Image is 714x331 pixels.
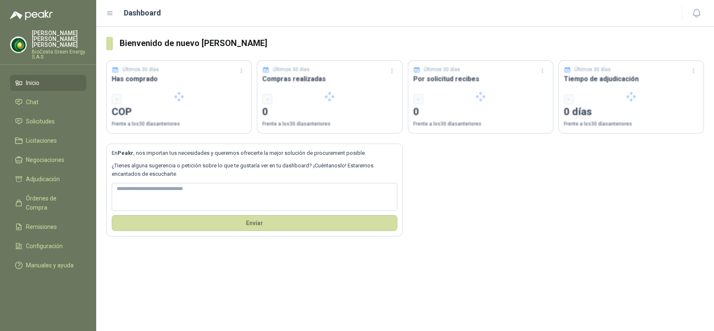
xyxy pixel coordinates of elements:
span: Remisiones [26,222,57,231]
a: Negociaciones [10,152,86,168]
span: Negociaciones [26,155,64,164]
a: Chat [10,94,86,110]
p: [PERSON_NAME] [PERSON_NAME] [PERSON_NAME] [32,30,86,48]
button: Envíar [112,215,397,231]
span: Manuales y ayuda [26,261,74,270]
a: Adjudicación [10,171,86,187]
a: Remisiones [10,219,86,235]
span: Solicitudes [26,117,55,126]
a: Manuales y ayuda [10,257,86,273]
a: Inicio [10,75,86,91]
a: Configuración [10,238,86,254]
span: Adjudicación [26,174,60,184]
h1: Dashboard [124,7,161,19]
a: Licitaciones [10,133,86,149]
img: Company Logo [10,37,26,53]
span: Órdenes de Compra [26,194,78,212]
span: Inicio [26,78,39,87]
img: Logo peakr [10,10,53,20]
p: ¿Tienes alguna sugerencia o petición sobre lo que te gustaría ver en tu dashboard? ¡Cuéntanoslo! ... [112,162,397,179]
span: Chat [26,98,38,107]
span: Configuración [26,241,63,251]
h3: Bienvenido de nuevo [PERSON_NAME] [120,37,704,50]
p: BioCosta Green Energy S.A.S [32,49,86,59]
b: Peakr [118,150,133,156]
a: Órdenes de Compra [10,190,86,216]
p: En , nos importan tus necesidades y queremos ofrecerte la mejor solución de procurement posible. [112,149,397,157]
a: Solicitudes [10,113,86,129]
span: Licitaciones [26,136,57,145]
